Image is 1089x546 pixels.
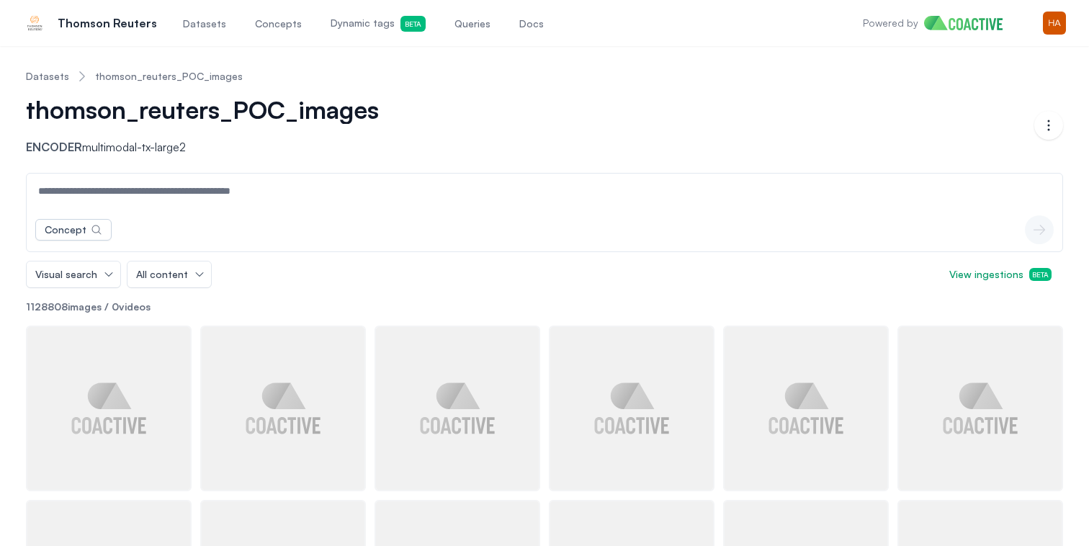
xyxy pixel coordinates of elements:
img: https://app.coactive.ai/assets/ui/images/coactive/thomson_reuters_POC_images_1726158199602/ff6d66... [376,327,539,490]
span: Beta [400,16,426,32]
span: View ingestions [949,267,1052,282]
span: 1128808 [26,300,68,313]
button: View ingestionsBeta [938,261,1063,287]
span: Visual search [35,267,97,282]
img: https://app.coactive.ai/assets/ui/images/coactive/thomson_reuters_POC_images_1726158199602/fe72fd... [725,327,887,490]
span: thomson_reuters_POC_images [26,95,379,124]
a: thomson_reuters_POC_images [95,69,243,84]
span: Dynamic tags [331,16,426,32]
img: https://app.coactive.ai/assets/ui/images/coactive/thomson_reuters_POC_images_1726158199602/ffbe48... [202,327,364,490]
img: https://app.coactive.ai/assets/ui/images/coactive/thomson_reuters_POC_images_1726158199602/fd2d75... [899,327,1062,490]
span: Beta [1029,268,1052,281]
img: https://app.coactive.ai/assets/ui/images/coactive/thomson_reuters_POC_images_1726158199602/ff1099... [550,327,713,490]
img: https://app.coactive.ai/assets/ui/images/coactive/thomson_reuters_POC_images_1726158199602/ffe804... [27,327,190,490]
button: thomson_reuters_POC_images [26,95,399,124]
span: Concepts [255,17,302,31]
a: Datasets [26,69,69,84]
p: Powered by [863,16,918,30]
img: Home [924,16,1014,30]
div: Concept [45,223,86,237]
img: Menu for the logged in user [1043,12,1066,35]
button: All content [127,261,211,287]
p: Thomson Reuters [58,14,157,32]
span: Datasets [183,17,226,31]
img: Thomson Reuters [23,12,46,35]
span: Queries [454,17,490,31]
button: Visual search [27,261,120,287]
span: Encoder [26,140,82,154]
p: images / videos [26,300,1063,314]
p: multimodal-tx-large2 [26,138,411,156]
button: Concept [35,219,112,241]
nav: Breadcrumb [26,58,1063,95]
span: 0 [112,300,119,313]
span: All content [136,267,188,282]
